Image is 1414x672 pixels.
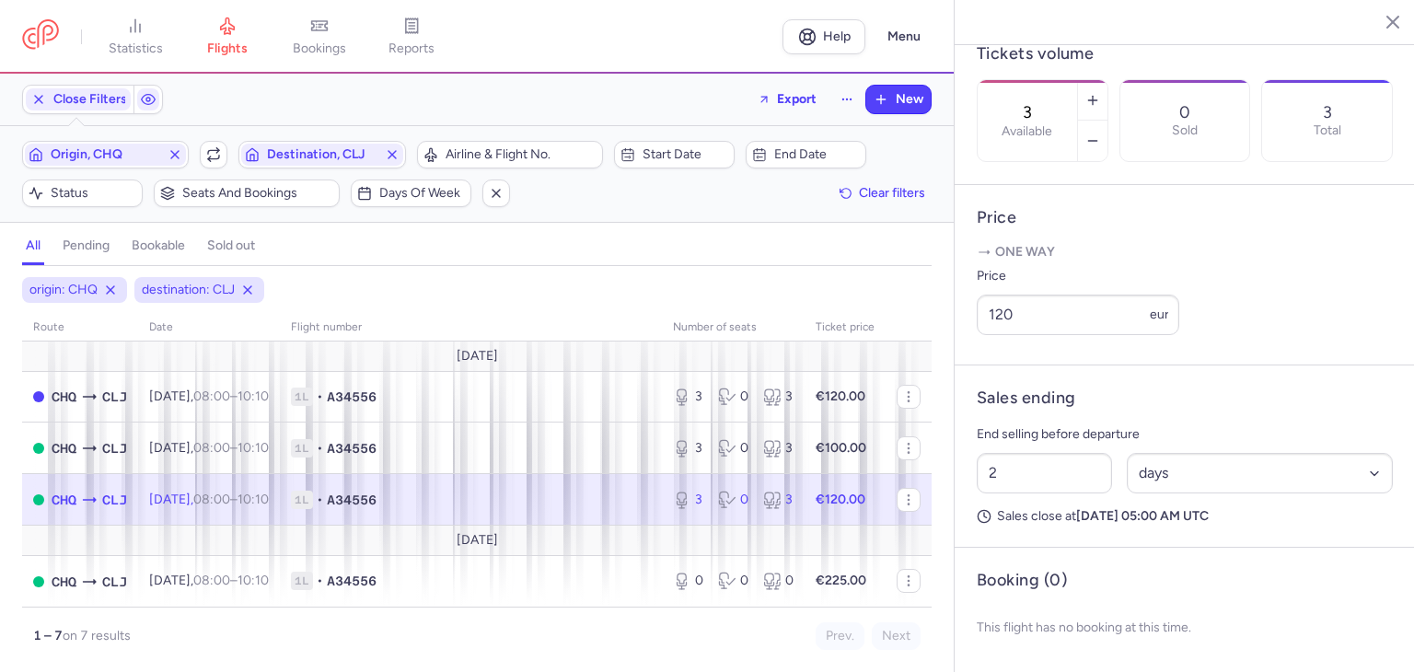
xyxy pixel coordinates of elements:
span: A34556 [327,491,377,509]
span: [DATE], [149,440,269,456]
span: CLJ [102,490,127,510]
time: 08:00 [193,388,230,404]
span: CLJ [102,438,127,458]
a: CitizenPlane red outlined logo [22,19,59,53]
span: – [193,573,269,588]
div: 3 [763,439,794,458]
th: Ticket price [805,314,886,342]
h4: all [26,238,41,254]
span: CHQ [52,572,76,592]
p: End selling before departure [977,423,1393,446]
h4: Booking (0) [977,570,1067,591]
strong: €120.00 [816,388,865,404]
div: 3 [673,388,703,406]
span: A34556 [327,388,377,406]
h4: Price [977,207,1393,228]
span: CHQ [52,387,76,407]
a: flights [181,17,273,57]
span: • [317,439,323,458]
strong: €100.00 [816,440,866,456]
span: New [896,92,923,107]
span: Airline & Flight No. [446,147,597,162]
span: [DATE], [149,573,269,588]
input: ## [977,453,1112,493]
th: route [22,314,138,342]
strong: 1 – 7 [33,628,63,643]
h4: pending [63,238,110,254]
span: on 7 results [63,628,131,643]
th: date [138,314,280,342]
button: Seats and bookings [154,180,340,207]
p: This flight has no booking at this time. [977,606,1393,650]
span: [DATE] [457,349,498,364]
time: 08:00 [193,440,230,456]
div: 3 [673,491,703,509]
div: 0 [763,572,794,590]
a: bookings [273,17,365,57]
h4: Sales ending [977,388,1075,409]
a: statistics [89,17,181,57]
span: • [317,388,323,406]
span: Seats and bookings [182,186,333,201]
th: number of seats [662,314,805,342]
button: New [866,86,931,113]
p: One way [977,243,1393,261]
span: 1L [291,439,313,458]
th: Flight number [280,314,662,342]
span: Help [823,29,851,43]
span: Destination, CLJ [267,147,377,162]
div: 0 [718,439,748,458]
strong: €120.00 [816,492,865,507]
span: Status [51,186,136,201]
time: 08:00 [193,573,230,588]
span: Clear filters [859,186,925,200]
span: Export [777,92,817,106]
button: Next [872,622,921,650]
div: 3 [763,491,794,509]
span: CLJ [102,387,127,407]
a: Help [782,19,865,54]
h4: bookable [132,238,185,254]
span: • [317,572,323,590]
span: A34556 [327,439,377,458]
span: 1L [291,572,313,590]
span: – [193,440,269,456]
button: Menu [876,19,932,54]
button: Export [746,85,829,114]
span: [DATE], [149,388,269,404]
p: Sold [1172,123,1198,138]
span: flights [207,41,248,57]
span: CLJ [102,572,127,592]
div: 0 [718,491,748,509]
button: Status [22,180,143,207]
input: --- [977,295,1179,335]
span: [DATE] [457,533,498,548]
button: End date [746,141,866,168]
span: 1L [291,388,313,406]
strong: €225.00 [816,573,866,588]
span: Close Filters [53,92,127,107]
p: Sales close at [977,508,1393,525]
time: 10:10 [238,440,269,456]
span: – [193,388,269,404]
span: End date [774,147,860,162]
span: eur [1150,307,1169,322]
span: CHQ [52,490,76,510]
button: Start date [614,141,735,168]
span: Start date [643,147,728,162]
span: bookings [293,41,346,57]
time: 08:00 [193,492,230,507]
div: 3 [763,388,794,406]
a: reports [365,17,458,57]
strong: [DATE] 05:00 AM UTC [1076,508,1209,524]
button: Origin, CHQ [22,141,189,168]
h4: Tickets volume [977,43,1393,64]
p: Total [1314,123,1341,138]
span: Days of week [379,186,465,201]
span: Origin, CHQ [51,147,160,162]
time: 10:10 [238,573,269,588]
button: Close Filters [23,86,133,113]
span: • [317,491,323,509]
span: CHQ [52,438,76,458]
span: destination: CLJ [142,281,235,299]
